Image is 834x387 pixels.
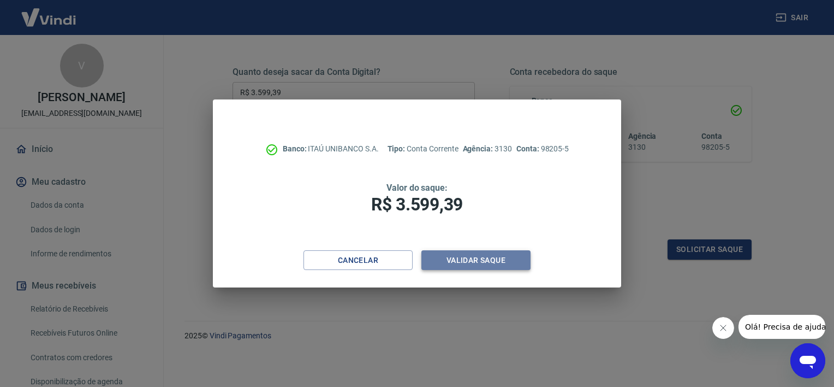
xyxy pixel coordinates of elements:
[386,183,448,193] span: Valor do saque:
[388,143,458,155] p: Conta Corrente
[738,315,825,339] iframe: Mensagem da empresa
[303,250,413,271] button: Cancelar
[388,144,407,153] span: Tipo:
[283,143,379,155] p: ITAÚ UNIBANCO S.A.
[712,317,734,339] iframe: Fechar mensagem
[463,144,495,153] span: Agência:
[283,144,308,153] span: Banco:
[7,8,92,16] span: Olá! Precisa de ajuda?
[421,250,531,271] button: Validar saque
[516,144,541,153] span: Conta:
[371,194,463,215] span: R$ 3.599,39
[516,143,569,155] p: 98205-5
[790,343,825,378] iframe: Botão para abrir a janela de mensagens
[463,143,512,155] p: 3130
